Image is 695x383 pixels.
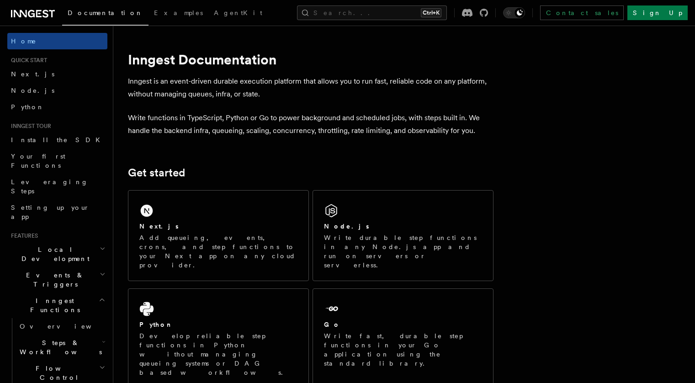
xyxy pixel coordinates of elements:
span: Install the SDK [11,136,106,144]
p: Inngest is an event-driven durable execution platform that allows you to run fast, reliable code ... [128,75,493,101]
span: Your first Functions [11,153,65,169]
p: Add queueing, events, crons, and step functions to your Next app on any cloud provider. [139,233,297,270]
p: Write functions in TypeScript, Python or Go to power background and scheduled jobs, with steps bu... [128,112,493,137]
a: Node.js [7,82,107,99]
h2: Go [324,320,340,329]
a: AgentKit [208,3,268,25]
button: Local Development [7,241,107,267]
p: Write durable step functions in any Node.js app and run on servers or serverless. [324,233,482,270]
a: Install the SDK [7,132,107,148]
a: Leveraging Steps [7,174,107,199]
span: Quick start [7,57,47,64]
a: Your first Functions [7,148,107,174]
h2: Next.js [139,222,179,231]
span: Documentation [68,9,143,16]
span: Next.js [11,70,54,78]
span: Steps & Workflows [16,338,102,356]
span: Features [7,232,38,239]
a: Node.jsWrite durable step functions in any Node.js app and run on servers or serverless. [313,190,493,281]
a: Documentation [62,3,149,26]
span: AgentKit [214,9,262,16]
a: Get started [128,166,185,179]
p: Develop reliable step functions in Python without managing queueing systems or DAG based workflows. [139,331,297,377]
a: Contact sales [540,5,624,20]
span: Python [11,103,44,111]
span: Home [11,37,37,46]
a: Overview [16,318,107,335]
span: Flow Control [16,364,99,382]
kbd: Ctrl+K [421,8,441,17]
span: Overview [20,323,114,330]
button: Search...Ctrl+K [297,5,447,20]
a: Python [7,99,107,115]
h2: Python [139,320,173,329]
a: Home [7,33,107,49]
button: Steps & Workflows [16,335,107,360]
span: Inngest Functions [7,296,99,314]
p: Write fast, durable step functions in your Go application using the standard library. [324,331,482,368]
a: Examples [149,3,208,25]
h2: Node.js [324,222,369,231]
h1: Inngest Documentation [128,51,493,68]
button: Events & Triggers [7,267,107,293]
span: Leveraging Steps [11,178,88,195]
a: Sign Up [627,5,688,20]
button: Toggle dark mode [503,7,525,18]
span: Node.js [11,87,54,94]
span: Examples [154,9,203,16]
span: Inngest tour [7,122,51,130]
span: Setting up your app [11,204,90,220]
span: Local Development [7,245,100,263]
span: Events & Triggers [7,271,100,289]
a: Next.jsAdd queueing, events, crons, and step functions to your Next app on any cloud provider. [128,190,309,281]
button: Inngest Functions [7,293,107,318]
a: Setting up your app [7,199,107,225]
a: Next.js [7,66,107,82]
